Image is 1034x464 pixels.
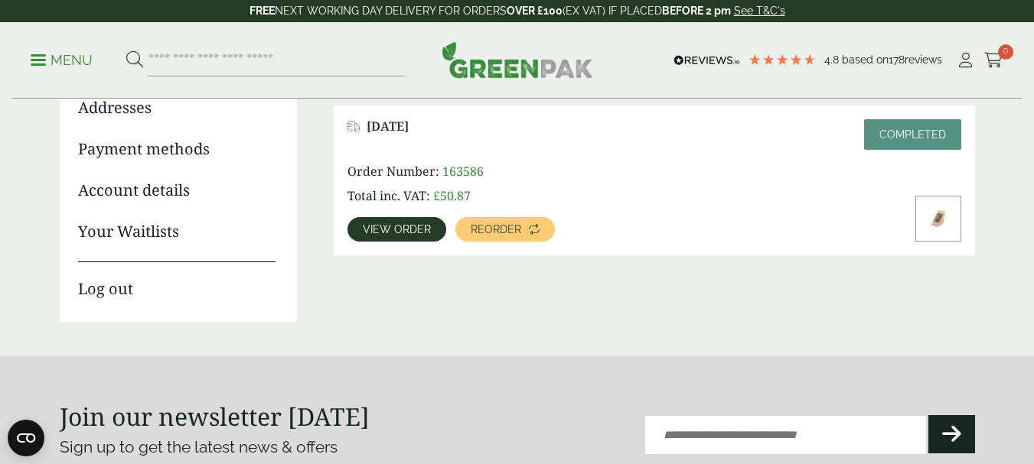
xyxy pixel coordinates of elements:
span: 4.8 [824,54,842,66]
div: 4.78 Stars [748,53,817,67]
span: 178 [889,54,905,66]
span: Order Number: [347,163,439,180]
a: Addresses [78,96,276,119]
strong: BEFORE 2 pm [662,5,731,17]
a: Menu [31,51,93,67]
i: My Account [956,53,975,68]
button: Open CMP widget [8,420,44,456]
span: [DATE] [367,119,409,134]
i: Cart [984,53,1003,68]
img: 5430063B-Kraft-Mini-Sandwich-Pack-Closed-with-food-contents-300x200.jpg [916,196,961,241]
span: £ [433,187,440,204]
strong: FREE [250,5,275,17]
bdi: 50.87 [433,187,471,204]
span: Total inc. VAT: [347,187,430,204]
span: 163586 [442,163,484,180]
strong: OVER £100 [507,5,563,17]
span: View order [363,224,431,235]
a: Payment methods [78,138,276,161]
img: GreenPak Supplies [442,41,593,78]
a: Account details [78,179,276,202]
a: Log out [78,261,276,300]
a: See T&C's [734,5,785,17]
a: View order [347,217,446,242]
span: Based on [842,54,889,66]
a: 0 [984,49,1003,72]
a: Reorder [455,217,555,242]
span: Completed [879,128,946,141]
span: 0 [998,44,1013,60]
a: Your Waitlists [78,220,276,243]
strong: Join our newsletter [DATE] [60,400,370,433]
p: Sign up to get the latest news & offers [60,435,471,459]
span: reviews [905,54,942,66]
p: Menu [31,51,93,70]
span: Reorder [471,224,521,235]
img: REVIEWS.io [674,55,740,66]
